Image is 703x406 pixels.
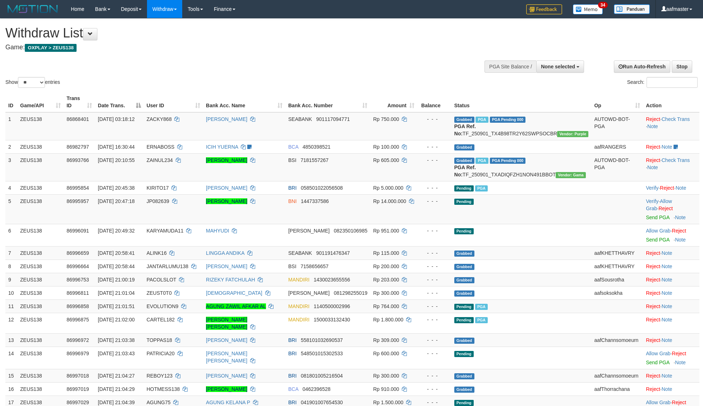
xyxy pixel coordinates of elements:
[98,351,134,356] span: [DATE] 21:03:43
[643,181,699,194] td: · ·
[647,123,658,129] a: Note
[643,92,699,112] th: Action
[98,116,134,122] span: [DATE] 03:18:12
[646,198,658,204] a: Verify
[288,290,330,296] span: [PERSON_NAME]
[373,157,399,163] span: Rp 605.000
[5,246,17,260] td: 7
[17,181,64,194] td: ZEUS138
[643,112,699,140] td: · ·
[206,277,255,283] a: RIZEKY FATCHULAH
[303,144,331,150] span: Copy 4850398521 to clipboard
[17,260,64,273] td: ZEUS138
[206,303,266,309] a: AGUNG ZAWIL AFKAR AL
[147,373,173,379] span: REBOY123
[646,337,660,343] a: Reject
[643,313,699,333] td: ·
[66,290,89,296] span: 86996811
[646,198,672,211] span: ·
[98,250,134,256] span: [DATE] 20:58:41
[591,260,643,273] td: aafKHETTHAVRY
[373,228,399,234] span: Rp 951.000
[646,303,660,309] a: Reject
[662,386,672,392] a: Note
[672,60,692,73] a: Stop
[17,92,64,112] th: Game/API: activate to sort column ascending
[98,317,134,322] span: [DATE] 21:02:00
[285,92,370,112] th: Bank Acc. Number: activate to sort column ascending
[5,194,17,224] td: 5
[420,303,449,310] div: - - -
[373,373,399,379] span: Rp 300.000
[646,317,660,322] a: Reject
[5,286,17,299] td: 10
[25,44,77,52] span: OXPLAY > ZEUS138
[17,369,64,382] td: ZEUS138
[598,2,608,8] span: 34
[98,303,134,309] span: [DATE] 21:01:51
[206,373,247,379] a: [PERSON_NAME]
[5,77,60,88] label: Show entries
[98,198,134,204] span: [DATE] 20:47:18
[303,386,331,392] span: Copy 0462396528 to clipboard
[147,157,173,163] span: ZAINUL234
[288,373,297,379] span: BRI
[646,237,669,243] a: Send PGA
[206,228,229,234] a: MAHYUDI
[646,400,670,405] a: Allow Grab
[454,290,474,297] span: Grabbed
[373,198,406,204] span: Rp 14.000.000
[206,157,247,163] a: [PERSON_NAME]
[454,158,474,164] span: Grabbed
[66,303,89,309] span: 86996858
[646,228,670,234] a: Allow Grab
[206,250,244,256] a: LINGGA ANDIKA
[147,337,172,343] span: TOPPAS18
[420,249,449,257] div: - - -
[147,144,175,150] span: ERNABOSS
[147,303,179,309] span: EVOLUTION9
[17,153,64,181] td: ZEUS138
[454,144,474,150] span: Grabbed
[454,264,474,270] span: Grabbed
[662,303,672,309] a: Note
[5,369,17,382] td: 15
[17,194,64,224] td: ZEUS138
[420,289,449,297] div: - - -
[475,185,488,191] span: Marked by aafRornrotha
[66,116,89,122] span: 86868401
[98,185,134,191] span: [DATE] 20:45:38
[643,273,699,286] td: ·
[646,290,660,296] a: Reject
[646,373,660,379] a: Reject
[5,260,17,273] td: 8
[662,157,690,163] a: Check Trans
[300,263,328,269] span: Copy 7158656657 to clipboard
[643,246,699,260] td: ·
[646,360,669,365] a: Send PGA
[98,386,134,392] span: [DATE] 21:04:29
[5,153,17,181] td: 3
[5,333,17,347] td: 13
[66,228,89,234] span: 86996091
[373,263,399,269] span: Rp 200.000
[417,92,451,112] th: Balance
[420,372,449,379] div: - - -
[98,157,134,163] span: [DATE] 20:10:55
[662,116,690,122] a: Check Trans
[206,290,262,296] a: [DEMOGRAPHIC_DATA]
[5,92,17,112] th: ID
[147,250,167,256] span: ALINK16
[646,351,672,356] span: ·
[147,228,184,234] span: KARYAMUDA11
[672,228,686,234] a: Reject
[373,303,399,309] span: Rp 764.000
[17,112,64,140] td: ZEUS138
[17,299,64,313] td: ZEUS138
[5,299,17,313] td: 11
[288,116,312,122] span: SEABANK
[316,116,350,122] span: Copy 901117094771 to clipboard
[5,313,17,333] td: 12
[646,386,660,392] a: Reject
[420,198,449,205] div: - - -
